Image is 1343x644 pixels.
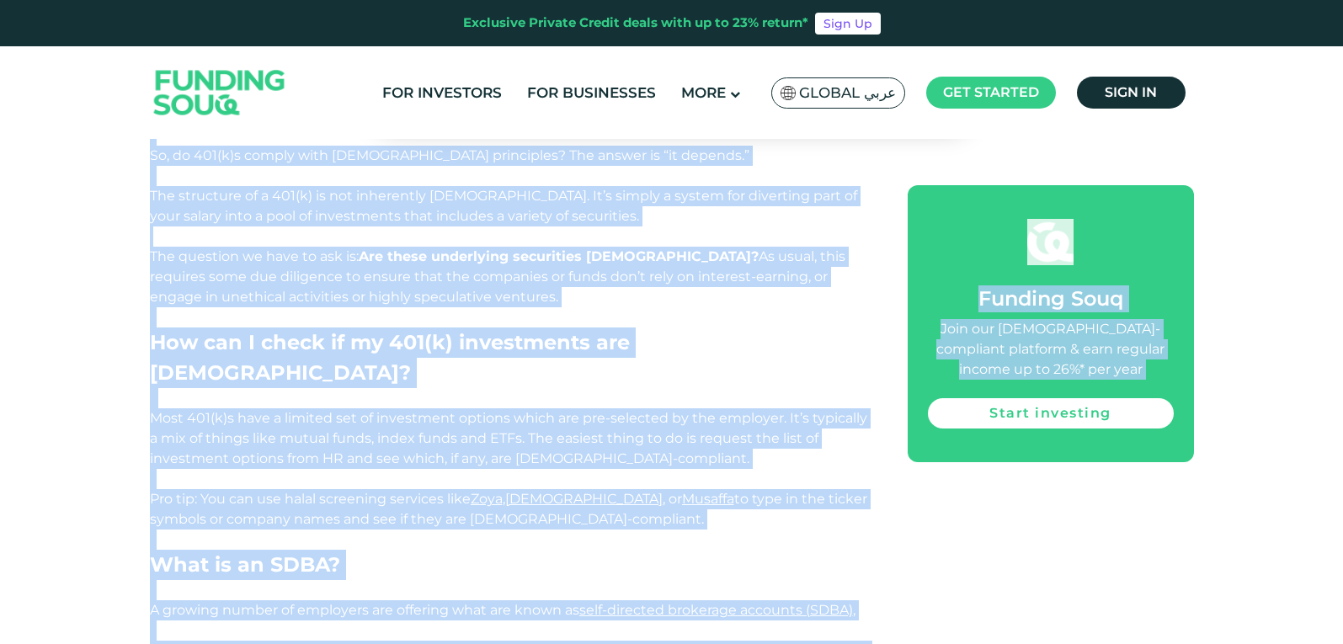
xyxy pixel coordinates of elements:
a: [DEMOGRAPHIC_DATA] [505,491,663,507]
span: Funding Souq [978,286,1123,311]
span: Most 401(k)s have a limited set of investment options which are pre-selected by the employer. It’... [150,410,867,466]
a: For Investors [378,79,506,107]
a: For Businesses [523,79,660,107]
a: self-directed brokerage accounts (SDBA) [579,602,853,618]
img: fsicon [1027,219,1074,265]
span: What is an SDBA? [150,552,340,577]
img: Logo [137,51,302,136]
a: Sign in [1077,77,1186,109]
span: So, do 401(k)s comply with [DEMOGRAPHIC_DATA] principles? The answer is “it depends.” [150,147,749,163]
a: Musaffa [682,491,734,507]
span: How can I check if my 401(k) investments are [DEMOGRAPHIC_DATA]? [150,330,630,385]
strong: Are these underlying securities [DEMOGRAPHIC_DATA]? [359,248,759,264]
a: Zoya [471,491,503,507]
span: Get started [943,84,1039,100]
div: Join our [DEMOGRAPHIC_DATA]-compliant platform & earn regular income up to 26%* per year [928,319,1174,380]
div: Exclusive Private Credit deals with up to 23% return* [463,13,808,33]
img: SA Flag [781,86,796,100]
span: Global عربي [799,83,896,103]
span: A growing number of employers are offering what are known as , [150,602,855,618]
span: The structure of a 401(k) is not inherently [DEMOGRAPHIC_DATA]. It’s simply a system for divertin... [150,188,857,305]
a: Start investing [928,398,1174,428]
span: Pro tip: You can use halal screening services like , , or to type in the ticker symbols or compan... [150,491,867,527]
span: Sign in [1105,84,1157,100]
span: More [681,84,726,101]
a: Sign Up [815,13,881,35]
